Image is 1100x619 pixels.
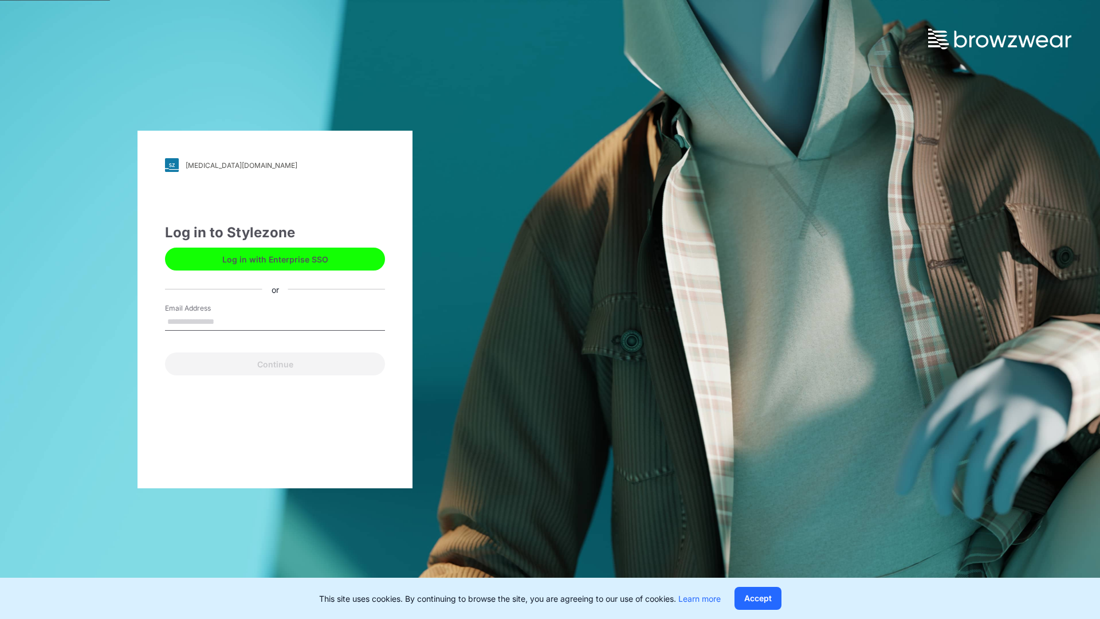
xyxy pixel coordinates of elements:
[734,587,781,610] button: Accept
[165,248,385,271] button: Log in with Enterprise SSO
[165,158,385,172] a: [MEDICAL_DATA][DOMAIN_NAME]
[262,283,288,295] div: or
[165,158,179,172] img: svg+xml;base64,PHN2ZyB3aWR0aD0iMjgiIGhlaWdodD0iMjgiIHZpZXdCb3g9IjAgMCAyOCAyOCIgZmlsbD0ibm9uZSIgeG...
[678,594,721,604] a: Learn more
[319,593,721,605] p: This site uses cookies. By continuing to browse the site, you are agreeing to our use of cookies.
[165,222,385,243] div: Log in to Stylezone
[928,29,1071,49] img: browzwear-logo.73288ffb.svg
[165,303,245,314] label: Email Address
[186,161,297,170] div: [MEDICAL_DATA][DOMAIN_NAME]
